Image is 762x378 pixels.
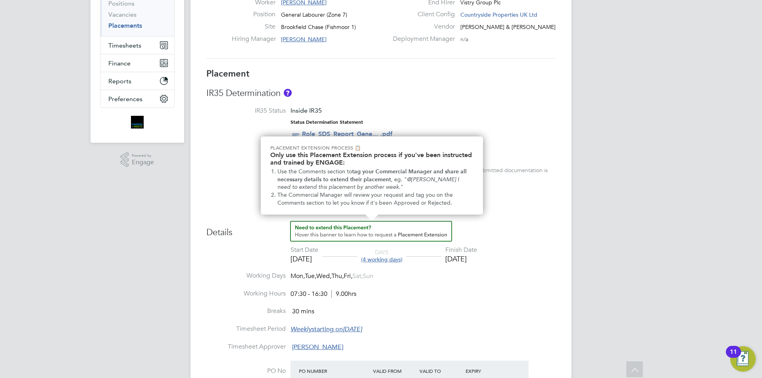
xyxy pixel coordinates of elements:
[232,10,275,19] label: Position
[344,272,352,280] span: Fri,
[418,364,464,378] div: Valid To
[388,23,455,31] label: Vendor
[270,144,473,151] p: Placement Extension Process 📋
[331,290,356,298] span: 9.00hrs
[292,343,343,351] span: [PERSON_NAME]
[363,272,373,280] span: Sun
[445,246,477,254] div: Finish Date
[388,10,455,19] label: Client Config
[206,68,250,79] b: Placement
[206,343,286,351] label: Timesheet Approver
[391,176,407,183] span: , eg. "
[232,35,275,43] label: Hiring Manager
[277,168,352,175] span: Use the Comments section to
[281,23,356,31] span: Brookfield Chase (Fishmoor 1)
[281,11,347,18] span: General Labourer (Zone 7)
[132,152,154,159] span: Powered by
[132,159,154,166] span: Engage
[261,136,483,215] div: Need to extend this Placement? Hover this banner.
[291,254,318,263] div: [DATE]
[343,325,362,333] em: [DATE]
[206,307,286,315] label: Breaks
[291,119,363,125] strong: Status Determination Statement
[730,346,756,372] button: Open Resource Center, 11 new notifications
[206,88,556,99] h3: IR35 Determination
[232,23,275,31] label: Site
[400,184,403,190] span: "
[297,364,371,378] div: PO Number
[464,364,510,378] div: Expiry
[270,151,473,166] h2: Only use this Placement Extension process if you've been instructed and trained by ENGAGE:
[108,95,142,103] span: Preferences
[291,246,318,254] div: Start Date
[331,272,344,280] span: Thu,
[730,352,737,362] div: 11
[292,308,314,316] span: 30 mins
[445,254,477,263] div: [DATE]
[460,36,468,43] span: n/a
[460,23,576,31] span: [PERSON_NAME] & [PERSON_NAME] Limited
[291,107,322,114] span: Inside IR35
[108,11,137,18] a: Vacancies
[277,191,473,207] li: The Commercial Manager will review your request and tag you on the Comments section to let you kn...
[290,221,452,242] button: How to extend a Placement?
[108,42,141,49] span: Timesheets
[305,272,316,280] span: Tue,
[206,325,286,333] label: Timesheet Period
[291,272,305,280] span: Mon,
[206,148,286,156] label: IR35 Risk
[302,130,393,138] a: Role_SDS_Report_Gene... .pdf
[291,325,312,333] em: Weekly
[277,168,468,183] strong: tag your Commercial Manager and share all necessary details to extend their placement
[100,116,175,129] a: Go to home page
[352,272,363,280] span: Sat,
[460,11,537,18] span: Countryside Properties UK Ltd
[291,290,356,298] div: 07:30 - 16:30
[371,364,418,378] div: Valid From
[284,89,292,97] button: About IR35
[108,59,131,67] span: Finance
[281,36,327,43] span: [PERSON_NAME]
[206,272,286,280] label: Working Days
[131,116,144,129] img: bromak-logo-retina.png
[316,272,331,280] span: Wed,
[108,22,142,29] a: Placements
[291,325,362,333] span: starting on
[206,107,286,115] label: IR35 Status
[206,367,286,375] label: PO No
[108,77,131,85] span: Reports
[357,249,406,263] div: DAYS
[361,256,402,263] span: (4 working days)
[388,35,455,43] label: Deployment Manager
[206,290,286,298] label: Working Hours
[206,221,556,238] h3: Details
[277,176,461,191] em: @[PERSON_NAME] I need to extend this placement by another week.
